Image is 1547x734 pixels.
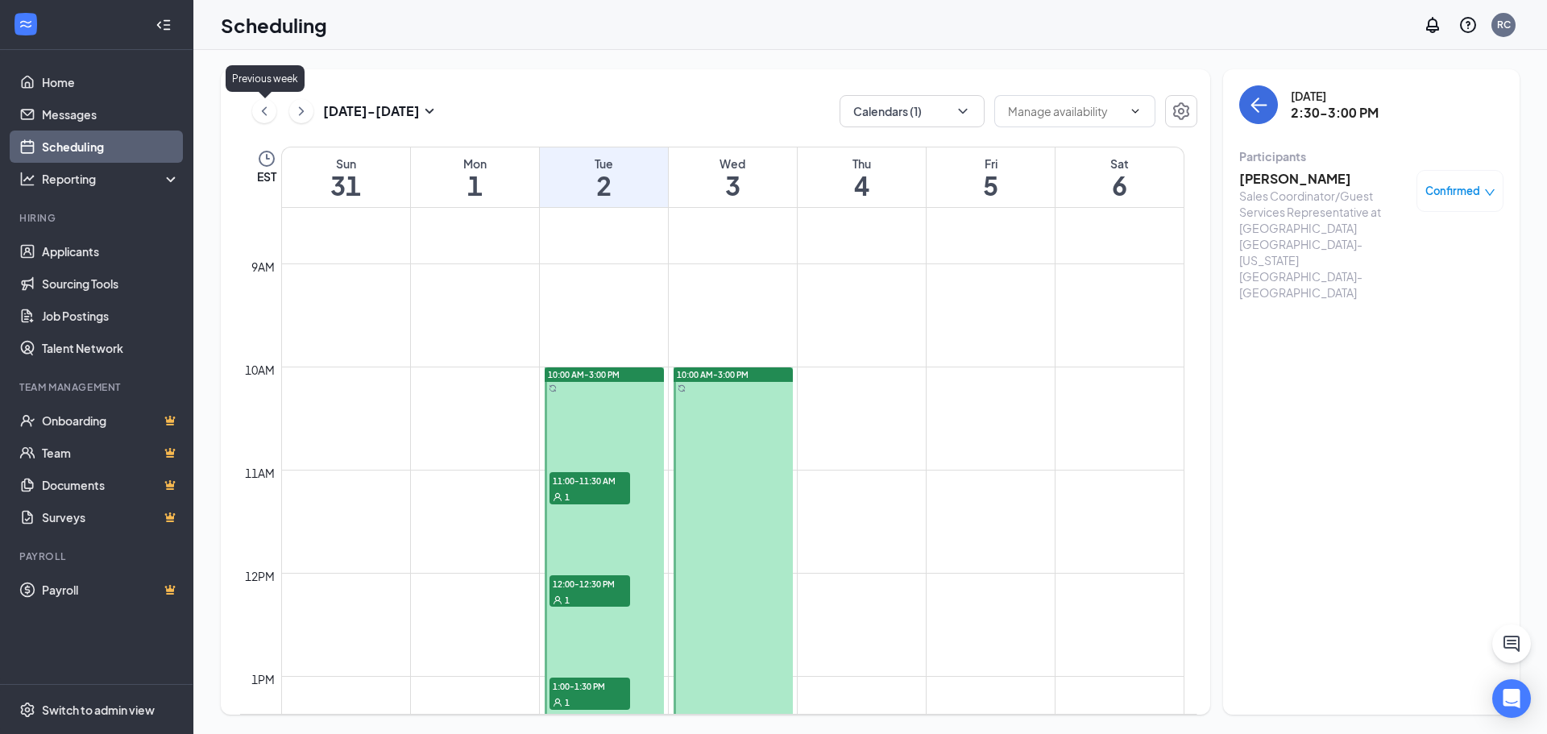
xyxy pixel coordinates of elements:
[669,172,797,199] h1: 3
[1484,187,1495,198] span: down
[411,156,539,172] div: Mon
[42,404,180,437] a: OnboardingCrown
[156,17,172,33] svg: Collapse
[1425,183,1480,199] span: Confirmed
[42,131,180,163] a: Scheduling
[242,464,278,482] div: 11am
[242,361,278,379] div: 10am
[1172,102,1191,121] svg: Settings
[252,99,276,123] button: ChevronLeft
[1291,104,1379,122] h3: 2:30-3:00 PM
[19,702,35,718] svg: Settings
[1423,15,1442,35] svg: Notifications
[553,492,562,502] svg: User
[1008,102,1122,120] input: Manage availability
[42,437,180,469] a: TeamCrown
[19,171,35,187] svg: Analysis
[1129,105,1142,118] svg: ChevronDown
[550,575,630,591] span: 12:00-12:30 PM
[540,156,668,172] div: Tue
[540,172,668,199] h1: 2
[42,469,180,501] a: DocumentsCrown
[798,172,926,199] h1: 4
[550,678,630,694] span: 1:00-1:30 PM
[257,149,276,168] svg: Clock
[42,171,180,187] div: Reporting
[798,147,926,207] a: September 4, 2025
[669,156,797,172] div: Wed
[282,147,410,207] a: August 31, 2025
[1497,18,1511,31] div: RC
[565,697,570,708] span: 1
[411,172,539,199] h1: 1
[1492,679,1531,718] div: Open Intercom Messenger
[226,65,305,92] div: Previous week
[927,147,1055,207] a: September 5, 2025
[42,267,180,300] a: Sourcing Tools
[1056,156,1184,172] div: Sat
[1239,85,1278,124] button: back-button
[677,369,749,380] span: 10:00 AM-3:00 PM
[42,66,180,98] a: Home
[927,172,1055,199] h1: 5
[565,595,570,606] span: 1
[282,172,410,199] h1: 31
[248,258,278,276] div: 9am
[553,698,562,707] svg: User
[1291,88,1379,104] div: [DATE]
[669,147,797,207] a: September 3, 2025
[42,501,180,533] a: SurveysCrown
[1458,15,1478,35] svg: QuestionInfo
[19,211,176,225] div: Hiring
[19,380,176,394] div: Team Management
[221,11,327,39] h1: Scheduling
[1239,170,1408,188] h3: [PERSON_NAME]
[1249,95,1268,114] svg: ArrowLeft
[289,99,313,123] button: ChevronRight
[1239,148,1503,164] div: Participants
[248,670,278,688] div: 1pm
[42,332,180,364] a: Talent Network
[927,156,1055,172] div: Fri
[1056,147,1184,207] a: September 6, 2025
[242,567,278,585] div: 12pm
[1502,634,1521,653] svg: ChatActive
[565,491,570,503] span: 1
[42,235,180,267] a: Applicants
[678,384,686,392] svg: Sync
[1165,95,1197,127] button: Settings
[293,102,309,121] svg: ChevronRight
[42,702,155,718] div: Switch to admin view
[19,549,176,563] div: Payroll
[550,472,630,488] span: 11:00-11:30 AM
[840,95,985,127] button: Calendars (1)ChevronDown
[323,102,420,120] h3: [DATE] - [DATE]
[42,300,180,332] a: Job Postings
[548,369,620,380] span: 10:00 AM-3:00 PM
[282,156,410,172] div: Sun
[1056,172,1184,199] h1: 6
[411,147,539,207] a: September 1, 2025
[256,102,272,121] svg: ChevronLeft
[18,16,34,32] svg: WorkstreamLogo
[955,103,971,119] svg: ChevronDown
[540,147,668,207] a: September 2, 2025
[798,156,926,172] div: Thu
[549,384,557,392] svg: Sync
[420,102,439,121] svg: SmallChevronDown
[1239,188,1408,301] div: Sales Coordinator/Guest Services Representative at [GEOGRAPHIC_DATA] [GEOGRAPHIC_DATA]-[US_STATE]...
[553,595,562,605] svg: User
[42,574,180,606] a: PayrollCrown
[42,98,180,131] a: Messages
[1492,624,1531,663] button: ChatActive
[257,168,276,185] span: EST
